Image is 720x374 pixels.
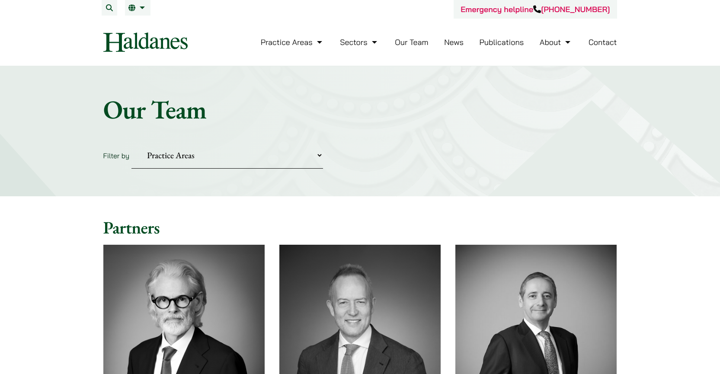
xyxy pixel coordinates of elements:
[461,4,610,14] a: Emergency helpline[PHONE_NUMBER]
[540,37,573,47] a: About
[340,37,379,47] a: Sectors
[589,37,617,47] a: Contact
[261,37,324,47] a: Practice Areas
[480,37,524,47] a: Publications
[395,37,428,47] a: Our Team
[103,32,188,52] img: Logo of Haldanes
[103,151,130,160] label: Filter by
[103,217,617,238] h2: Partners
[444,37,464,47] a: News
[103,94,617,125] h1: Our Team
[128,4,147,11] a: EN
